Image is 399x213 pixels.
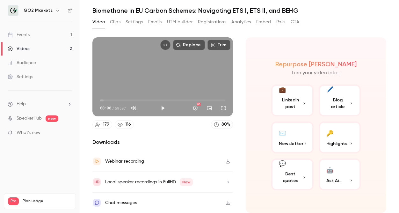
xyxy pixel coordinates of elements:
[115,120,134,129] a: 116
[291,17,299,27] button: CTA
[160,40,170,50] button: Embed video
[197,103,201,106] div: HD
[256,17,271,27] button: Embed
[279,128,286,138] div: ✉️
[326,85,333,94] div: 🖊️
[180,178,193,186] span: New
[110,17,120,27] button: Clips
[326,97,350,110] span: Blog article
[112,105,114,111] span: /
[100,105,126,111] div: 00:00
[279,97,302,110] span: LinkedIn post
[198,17,226,27] button: Registrations
[103,121,109,128] div: 179
[319,158,361,190] button: 🤖Ask Ai...
[271,158,314,190] button: 💬Best quotes
[92,120,112,129] a: 179
[173,40,205,50] button: Replace
[8,101,72,107] li: help-dropdown-opener
[8,60,36,66] div: Audience
[275,60,357,68] h2: Repurpose [PERSON_NAME]
[319,121,361,153] button: 🔑Highlights
[167,17,193,27] button: UTM builder
[279,171,302,184] span: Best quotes
[115,105,126,111] span: 59:07
[8,74,33,80] div: Settings
[125,121,131,128] div: 116
[326,140,347,147] span: Highlights
[291,69,341,77] p: Turn your video into...
[217,102,230,114] button: Full screen
[105,178,193,186] div: Local speaker recordings in FullHD
[211,120,233,129] a: 80%
[64,130,72,136] iframe: Noticeable Trigger
[221,121,230,128] div: 80 %
[279,85,286,94] div: 💼
[271,121,314,153] button: ✉️Newsletter
[148,17,162,27] button: Emails
[17,115,42,122] a: SpeakerHub
[126,17,143,27] button: Settings
[92,17,105,27] button: Video
[231,17,251,27] button: Analytics
[105,199,137,207] div: Chat messages
[8,32,30,38] div: Events
[271,84,314,116] button: 💼LinkedIn post
[92,138,233,146] h2: Downloads
[8,197,19,205] span: Pro
[276,17,286,27] button: Polls
[24,7,53,14] h6: GO2 Markets
[319,84,361,116] button: 🖊️Blog article
[8,46,30,52] div: Videos
[17,129,40,136] span: What's new
[203,102,216,114] button: Turn on miniplayer
[279,140,303,147] span: Newsletter
[326,177,342,184] span: Ask Ai...
[326,165,333,175] div: 🤖
[92,7,386,14] h1: Biomethane in EU Carbon Schemes: Navigating ETS I, ETS II, and BEHG
[127,102,140,114] button: Mute
[46,115,58,122] span: new
[156,102,169,114] button: Play
[207,40,230,50] button: Trim
[8,5,18,16] img: GO2 Markets
[279,159,286,168] div: 💬
[100,105,111,111] span: 00:00
[105,158,144,165] div: Webinar recording
[189,102,202,114] button: Settings
[326,128,333,138] div: 🔑
[17,101,26,107] span: Help
[23,199,72,204] span: Plan usage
